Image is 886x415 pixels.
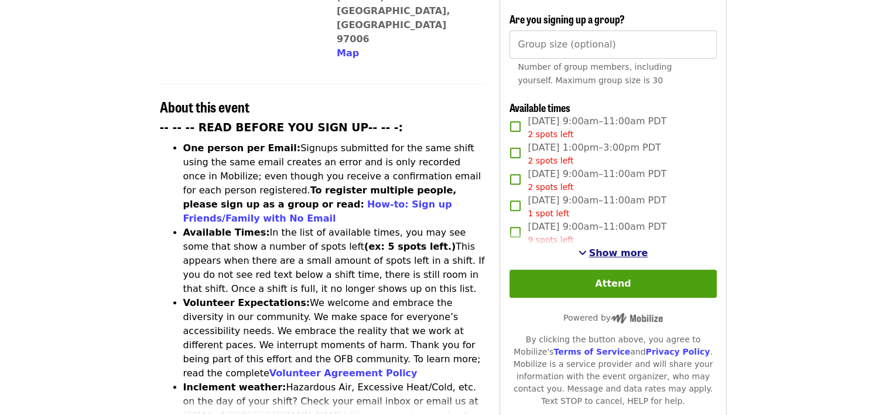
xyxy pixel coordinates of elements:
strong: One person per Email: [183,142,301,154]
strong: Available Times: [183,227,270,238]
span: [DATE] 9:00am–11:00am PDT [528,114,666,141]
button: Map [337,46,359,60]
span: Number of group members, including yourself. Maximum group size is 30 [518,62,672,85]
span: 2 spots left [528,130,573,139]
span: Powered by [563,313,663,322]
a: [GEOGRAPHIC_DATA], [GEOGRAPHIC_DATA] 97006 [337,5,450,45]
li: Signups submitted for the same shift using the same email creates an error and is only recorded o... [183,141,486,226]
span: 2 spots left [528,156,573,165]
span: Available times [509,100,570,115]
span: Map [337,47,359,59]
span: [DATE] 9:00am–11:00am PDT [528,193,666,220]
strong: Inclement weather: [183,382,286,393]
div: By clicking the button above, you agree to Mobilize's and . Mobilize is a service provider and wi... [509,334,716,407]
li: In the list of available times, you may see some that show a number of spots left This appears wh... [183,226,486,296]
strong: (ex: 5 spots left.) [364,241,456,252]
span: [DATE] 9:00am–11:00am PDT [528,167,666,193]
strong: -- -- -- READ BEFORE YOU SIGN UP-- -- -: [160,121,403,134]
strong: Volunteer Expectations: [183,297,310,308]
a: How-to: Sign up Friends/Family with No Email [183,199,452,224]
a: Terms of Service [553,347,630,356]
a: Privacy Policy [645,347,710,356]
span: Are you signing up a group? [509,11,625,26]
span: About this event [160,96,249,117]
li: We welcome and embrace the diversity in our community. We make space for everyone’s accessibility... [183,296,486,380]
strong: To register multiple people, please sign up as a group or read: [183,185,457,210]
span: [DATE] 9:00am–11:00am PDT [528,220,666,246]
span: 9 spots left [528,235,573,244]
span: 1 spot left [528,209,569,218]
input: [object Object] [509,30,716,59]
button: Attend [509,270,716,298]
span: Show more [589,247,648,258]
button: See more timeslots [579,246,648,260]
img: Powered by Mobilize [611,313,663,324]
a: Volunteer Agreement Policy [269,368,418,379]
span: [DATE] 1:00pm–3:00pm PDT [528,141,661,167]
span: 2 spots left [528,182,573,192]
